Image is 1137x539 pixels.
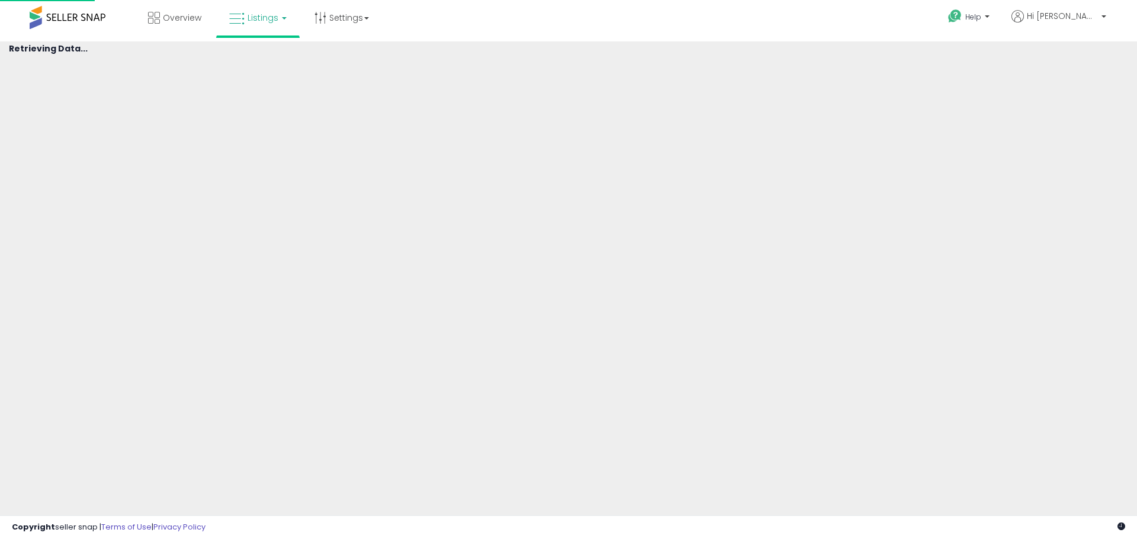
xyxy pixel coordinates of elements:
i: Get Help [947,9,962,24]
span: Hi [PERSON_NAME] [1027,10,1098,22]
a: Hi [PERSON_NAME] [1011,10,1106,37]
a: Terms of Use [101,521,152,532]
span: Help [965,12,981,22]
h4: Retrieving Data... [9,44,1128,53]
div: seller snap | | [12,522,205,533]
span: Listings [248,12,278,24]
strong: Copyright [12,521,55,532]
a: Privacy Policy [153,521,205,532]
span: Overview [163,12,201,24]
